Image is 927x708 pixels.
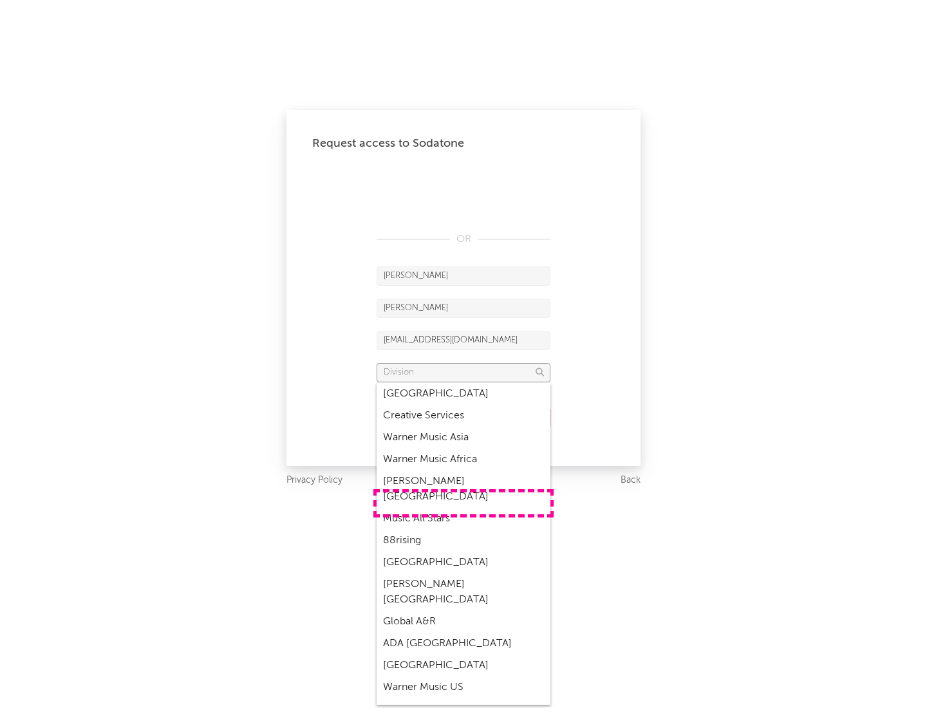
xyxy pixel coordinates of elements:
[377,573,550,611] div: [PERSON_NAME] [GEOGRAPHIC_DATA]
[377,676,550,698] div: Warner Music US
[377,232,550,247] div: OR
[377,449,550,470] div: Warner Music Africa
[377,405,550,427] div: Creative Services
[377,655,550,676] div: [GEOGRAPHIC_DATA]
[286,472,342,489] a: Privacy Policy
[621,472,641,489] a: Back
[377,266,550,286] input: First Name
[377,299,550,318] input: Last Name
[377,611,550,633] div: Global A&R
[377,633,550,655] div: ADA [GEOGRAPHIC_DATA]
[377,427,550,449] div: Warner Music Asia
[377,363,550,382] input: Division
[312,136,615,151] div: Request access to Sodatone
[377,470,550,508] div: [PERSON_NAME] [GEOGRAPHIC_DATA]
[377,508,550,530] div: Music All Stars
[377,552,550,573] div: [GEOGRAPHIC_DATA]
[377,331,550,350] input: Email
[377,383,550,405] div: [GEOGRAPHIC_DATA]
[377,530,550,552] div: 88rising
